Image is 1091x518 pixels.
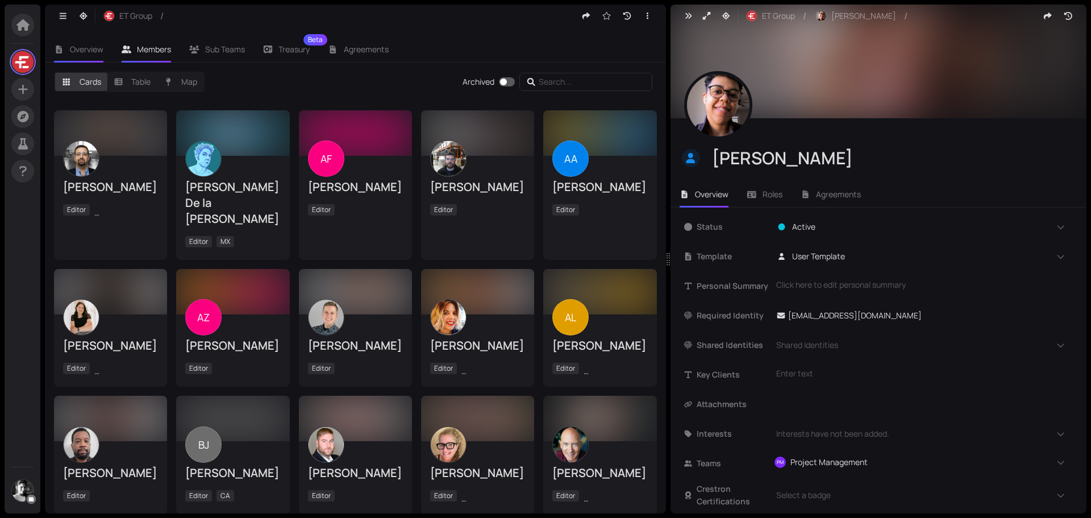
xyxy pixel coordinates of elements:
span: Editor [63,363,90,374]
img: r-RjKx4yED.jpeg [104,11,114,21]
div: [PERSON_NAME] [63,465,158,481]
span: Personal Summary [697,280,769,292]
img: MUUbtyfDCS.jpeg [186,141,221,176]
span: Agreements [344,44,389,55]
img: 3wPGBsTVxs.jpeg [64,300,99,335]
img: r-RjKx4yED.jpeg [747,11,757,21]
img: LsfHRQdbm8.jpeg [12,51,34,73]
span: [EMAIL_ADDRESS][DOMAIN_NAME] [788,309,922,322]
span: Editor [185,236,212,247]
img: ZPzRJDT30f.jpeg [431,141,466,176]
img: iZXE43EJ2l.jpeg [12,480,34,502]
span: AF [320,140,332,177]
button: [PERSON_NAME] [810,7,902,25]
span: Active [792,221,815,233]
span: Editor [552,363,579,374]
span: Roles [763,189,782,200]
img: u88Raa5wZ_.jpeg [553,427,588,462]
div: [PERSON_NAME] [308,338,403,354]
div: [PERSON_NAME] [185,465,280,481]
span: Editor [308,363,335,374]
div: [PERSON_NAME] [430,179,525,195]
span: Editor [552,490,579,502]
span: Overview [695,189,728,200]
span: Editor [430,490,457,502]
img: iyXd49YTlS.jpeg [431,300,466,335]
div: Enter text [776,367,1066,380]
div: [PERSON_NAME] [430,465,525,481]
span: Teams [697,457,769,470]
span: Editor [552,204,579,216]
span: Editor [185,490,212,502]
img: RjWbzWr17g.jpeg [816,11,826,21]
span: PM [777,457,784,467]
img: w-OFKxKpDq.jpeg [64,141,99,176]
span: Crestron Certifications [697,483,769,508]
span: Editor [308,204,335,216]
span: Shared Identities [772,339,838,351]
span: Select a badge [772,489,831,502]
img: 1s-afrpskq.jpeg [309,300,344,335]
span: Interests have not been added. [772,428,889,440]
span: Sub Teams [205,44,245,55]
span: Attachments [697,398,769,411]
sup: Beta [303,34,327,45]
span: Agreements [816,189,861,200]
span: Project Management [790,456,868,469]
img: zZynm3jW0N.jpeg [309,427,344,462]
div: [PERSON_NAME] [430,338,525,354]
div: [PERSON_NAME] [552,338,647,354]
button: ET Group [740,7,801,25]
span: Editor [308,490,335,502]
div: [PERSON_NAME] [63,338,158,354]
span: Required Identity [697,309,769,322]
img: OG2_-lAFfW.jpeg [64,427,99,462]
img: i51jLZuxIz.jpeg [687,74,749,136]
input: Search... [539,76,636,88]
img: U7tzZ_QFqq.jpeg [431,427,466,462]
span: Members [137,44,171,55]
div: Click here to edit personal summary [776,279,1066,291]
span: Status [697,221,769,233]
span: AZ [197,299,210,335]
span: AA [564,140,577,177]
div: [PERSON_NAME] [185,338,280,354]
div: [PERSON_NAME] [308,465,403,481]
span: BJ [198,426,209,463]
span: MX [216,236,234,247]
span: Editor [63,204,90,216]
span: Key Clients [697,368,769,381]
span: Editor [185,363,212,374]
span: Editor [430,204,457,216]
span: ET Group [762,10,795,22]
span: [PERSON_NAME] [831,10,896,22]
span: ET Group [119,10,152,22]
span: Treasury [278,45,310,53]
div: [PERSON_NAME] [308,179,403,195]
span: Interests [697,428,769,440]
span: Editor [430,363,457,374]
div: [PERSON_NAME] [552,465,647,481]
div: Archived [463,76,494,88]
div: [PERSON_NAME] [712,147,1067,169]
span: Overview [70,44,103,55]
span: AL [565,299,576,335]
span: Shared Identities [697,339,769,351]
span: User Template [792,250,845,263]
button: ET Group [98,7,158,25]
span: Editor [63,490,90,502]
div: [PERSON_NAME] [63,179,158,195]
span: CA [216,490,234,502]
div: [PERSON_NAME] De la [PERSON_NAME] [185,179,280,227]
span: Template [697,250,769,263]
div: [PERSON_NAME] [552,179,647,195]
